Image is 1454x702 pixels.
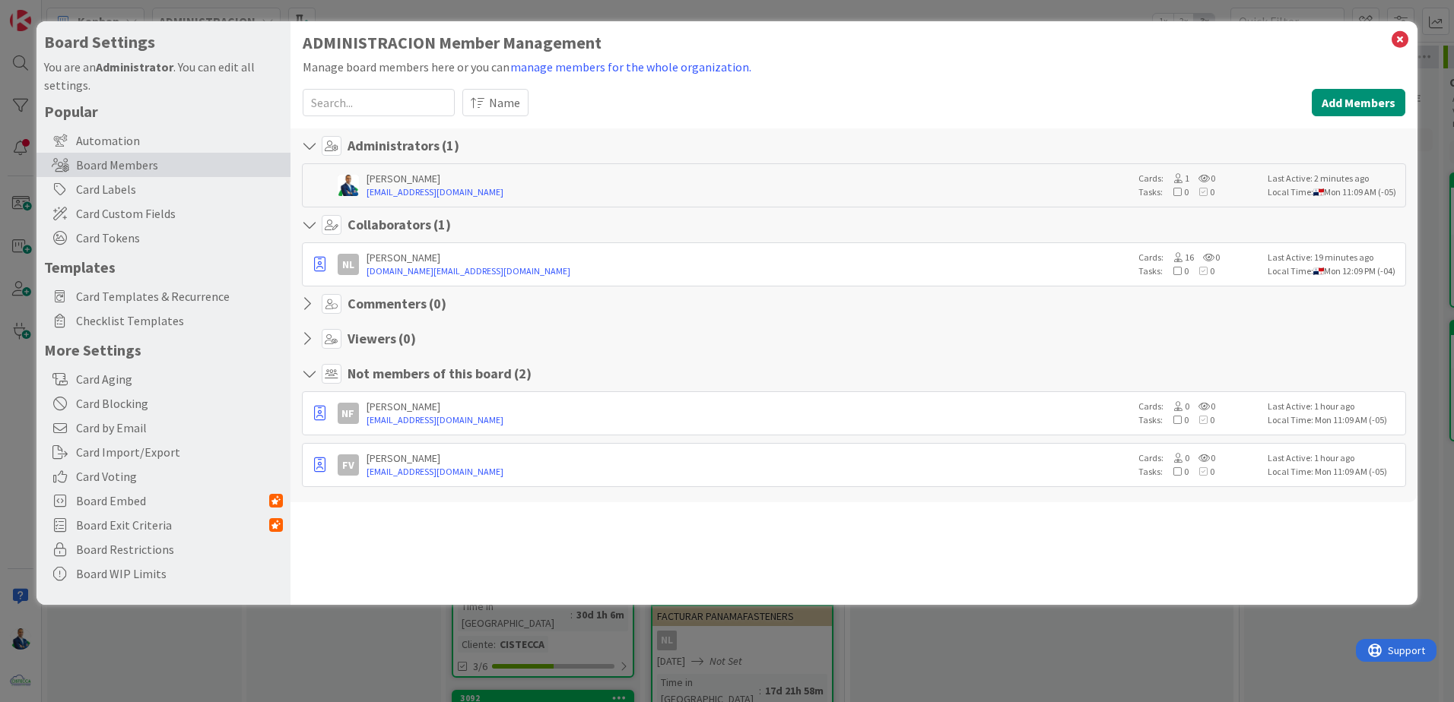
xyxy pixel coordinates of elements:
span: ( 1 ) [433,216,451,233]
span: Board Restrictions [76,540,283,558]
span: Card Templates & Recurrence [76,287,283,305]
a: [EMAIL_ADDRESS][DOMAIN_NAME] [367,413,1131,427]
button: manage members for the whole organization. [510,57,752,77]
button: Name [462,89,529,116]
span: 0 [1163,414,1189,425]
div: Card Labels [37,177,290,201]
div: NL [338,254,359,275]
h5: Templates [44,258,283,277]
span: 0 [1164,400,1189,412]
span: ( 0 ) [429,295,446,312]
h4: Collaborators [348,217,451,233]
div: Tasks: [1138,185,1260,199]
span: Board Embed [76,492,269,510]
span: Card Custom Fields [76,204,283,223]
span: 16 [1164,251,1194,263]
span: 0 [1163,466,1189,477]
h1: ADMINISTRACION Member Management [303,33,1405,52]
div: Board Members [37,153,290,177]
span: Board Exit Criteria [76,516,269,534]
div: NF [338,403,359,424]
div: Local Time: Mon 11:09 AM (-05) [1268,185,1401,199]
span: Card by Email [76,419,283,437]
h5: Popular [44,102,283,121]
div: Cards: [1138,451,1260,465]
div: Card Blocking [37,391,290,416]
div: [PERSON_NAME] [367,172,1131,185]
span: 0 [1189,186,1214,198]
div: Tasks: [1138,264,1260,278]
div: Local Time: Mon 12:09 PM (-04) [1268,264,1401,278]
span: 0 [1189,400,1215,412]
div: Tasks: [1138,465,1260,479]
span: 0 [1189,452,1215,463]
h4: Commenters [348,296,446,312]
span: Card Tokens [76,229,283,247]
h4: Board Settings [44,33,283,52]
div: Automation [37,128,290,153]
span: 0 [1194,251,1220,263]
div: Last Active: 19 minutes ago [1268,251,1401,264]
div: Last Active: 1 hour ago [1268,400,1401,413]
div: Board WIP Limits [37,561,290,586]
span: 0 [1189,414,1214,425]
img: pa.png [1313,188,1323,196]
div: Card Import/Export [37,440,290,464]
div: [PERSON_NAME] [367,251,1131,264]
span: Name [489,93,520,112]
div: Cards: [1138,172,1260,185]
div: [PERSON_NAME] [367,451,1131,465]
span: 0 [1189,466,1214,477]
h4: Not members of this board [348,365,532,382]
span: 1 [1164,172,1189,184]
span: Support [32,2,69,21]
a: [EMAIL_ADDRESS][DOMAIN_NAME] [367,465,1131,479]
div: Last Active: 1 hour ago [1268,451,1401,465]
img: pa.png [1313,267,1323,275]
div: [PERSON_NAME] [367,400,1131,413]
h4: Viewers [348,330,416,347]
span: 0 [1163,186,1189,198]
span: ( 1 ) [442,137,459,154]
div: You are an . You can edit all settings. [44,58,283,94]
span: ( 2 ) [514,365,532,382]
input: Search... [303,89,455,116]
span: 0 [1189,265,1214,277]
div: FV [338,454,359,476]
div: Card Aging [37,367,290,391]
span: ( 0 ) [398,330,416,347]
h5: More Settings [44,340,283,359]
div: Local Time: Mon 11:09 AM (-05) [1268,413,1401,427]
img: GA [338,175,359,196]
div: Last Active: 2 minutes ago [1268,172,1401,185]
h4: Administrators [348,138,459,154]
span: Card Voting [76,467,283,485]
span: Checklist Templates [76,311,283,330]
b: Administrator [96,59,173,74]
span: 0 [1163,265,1189,277]
button: Add Members [1312,89,1405,116]
div: Manage board members here or you can [303,57,1405,77]
div: Cards: [1138,400,1260,413]
div: Tasks: [1138,413,1260,427]
a: [EMAIL_ADDRESS][DOMAIN_NAME] [367,185,1131,199]
a: [DOMAIN_NAME][EMAIL_ADDRESS][DOMAIN_NAME] [367,264,1131,278]
span: 0 [1164,452,1189,463]
div: Local Time: Mon 11:09 AM (-05) [1268,465,1401,479]
span: 0 [1189,172,1215,184]
div: Cards: [1138,251,1260,264]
